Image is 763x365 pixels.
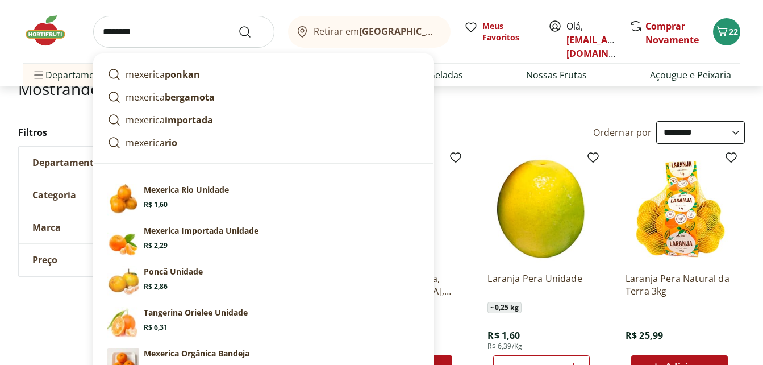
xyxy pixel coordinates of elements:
a: Mexerica ImportadaMexerica Importada UnidadeR$ 2,29 [103,221,424,262]
button: Carrinho [713,18,740,45]
p: Tangerina Orielee Unidade [144,307,248,318]
img: Mexerica Importada [107,225,139,257]
a: Tangerina Orielee UnidadeR$ 6,31 [103,302,424,343]
span: Departamento [32,157,99,168]
button: Menu [32,61,45,89]
button: Departamento [19,147,189,179]
button: Preço [19,244,189,276]
a: Laranja Pera Natural da Terra 3kg [626,272,733,297]
p: Mexerica Orgânica Bandeja [144,348,249,359]
span: R$ 2,86 [144,282,168,291]
a: mexericario [103,131,424,154]
h1: Mostrando resultados para: [18,80,745,98]
a: [EMAIL_ADDRESS][DOMAIN_NAME] [566,34,645,60]
a: mexericaimportada [103,109,424,131]
span: Meus Favoritos [482,20,535,43]
a: Mexerica Rio UnidadeMexerica Rio UnidadeR$ 1,60 [103,180,424,221]
a: Comprar Novamente [645,20,699,46]
input: search [93,16,274,48]
p: Mexerica Importada Unidade [144,225,258,237]
h2: Filtros [18,121,190,144]
strong: importada [165,114,213,126]
p: mexerica [126,113,213,127]
img: Laranja Pera Natural da Terra 3kg [626,155,733,263]
label: Ordernar por [593,126,652,139]
a: Nossas Frutas [526,68,587,82]
span: Preço [32,254,57,266]
strong: rio [165,136,177,149]
img: Laranja Pera Unidade [487,155,595,263]
img: Hortifruti [23,14,80,48]
p: Poncã Unidade [144,266,203,277]
a: Poncã UnidadePoncã UnidadeR$ 2,86 [103,262,424,302]
img: Mexerica Rio Unidade [107,184,139,216]
span: ~ 0,25 kg [487,302,521,313]
strong: ponkan [165,68,200,81]
button: Categoria [19,179,189,211]
span: R$ 6,31 [144,323,168,332]
span: Retirar em [314,26,439,36]
span: R$ 6,39/Kg [487,342,522,351]
span: R$ 1,60 [487,329,520,342]
a: Açougue e Peixaria [650,68,731,82]
p: mexerica [126,136,177,150]
strong: bergamota [165,91,215,103]
a: Meus Favoritos [464,20,535,43]
span: R$ 2,29 [144,241,168,250]
p: mexerica [126,90,215,104]
p: Mexerica Rio Unidade [144,184,229,196]
p: mexerica [126,68,200,81]
span: Marca [32,222,61,233]
a: mexericaponkan [103,63,424,86]
b: [GEOGRAPHIC_DATA]/[GEOGRAPHIC_DATA] [359,25,551,38]
span: R$ 1,60 [144,200,168,209]
span: R$ 25,99 [626,329,663,342]
button: Submit Search [238,25,265,39]
img: Poncã Unidade [107,266,139,298]
span: Departamentos [32,61,114,89]
span: 22 [729,26,738,37]
button: Retirar em[GEOGRAPHIC_DATA]/[GEOGRAPHIC_DATA] [288,16,451,48]
a: Laranja Pera Unidade [487,272,595,297]
button: Marca [19,211,189,243]
a: mexericabergamota [103,86,424,109]
span: Categoria [32,189,76,201]
span: Olá, [566,19,617,60]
